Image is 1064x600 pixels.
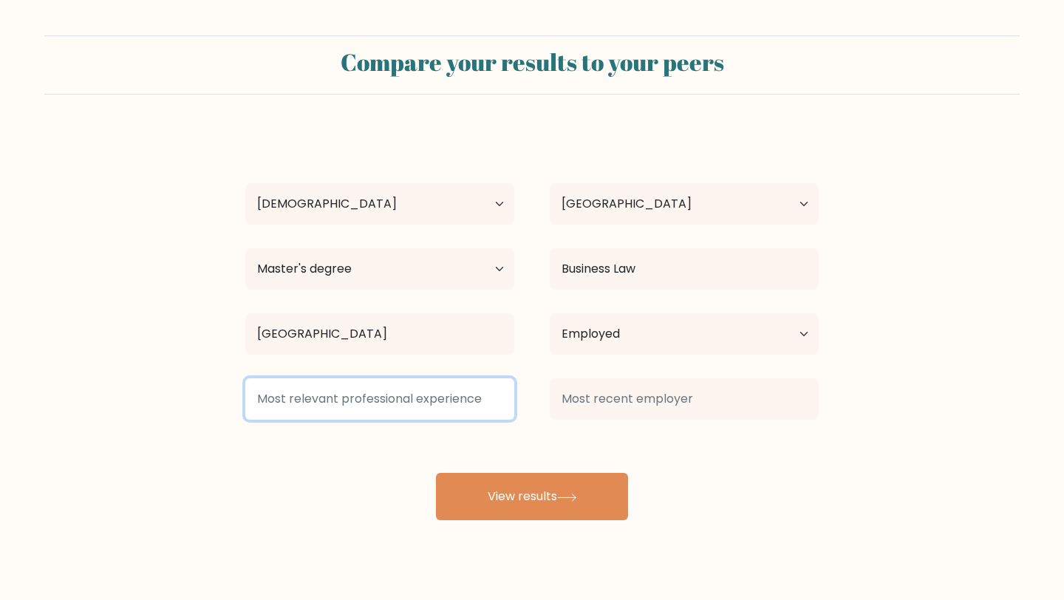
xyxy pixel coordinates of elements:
[550,248,819,290] input: What did you study?
[436,473,628,520] button: View results
[245,313,514,355] input: Most relevant educational institution
[53,48,1011,76] h2: Compare your results to your peers
[550,378,819,420] input: Most recent employer
[245,378,514,420] input: Most relevant professional experience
